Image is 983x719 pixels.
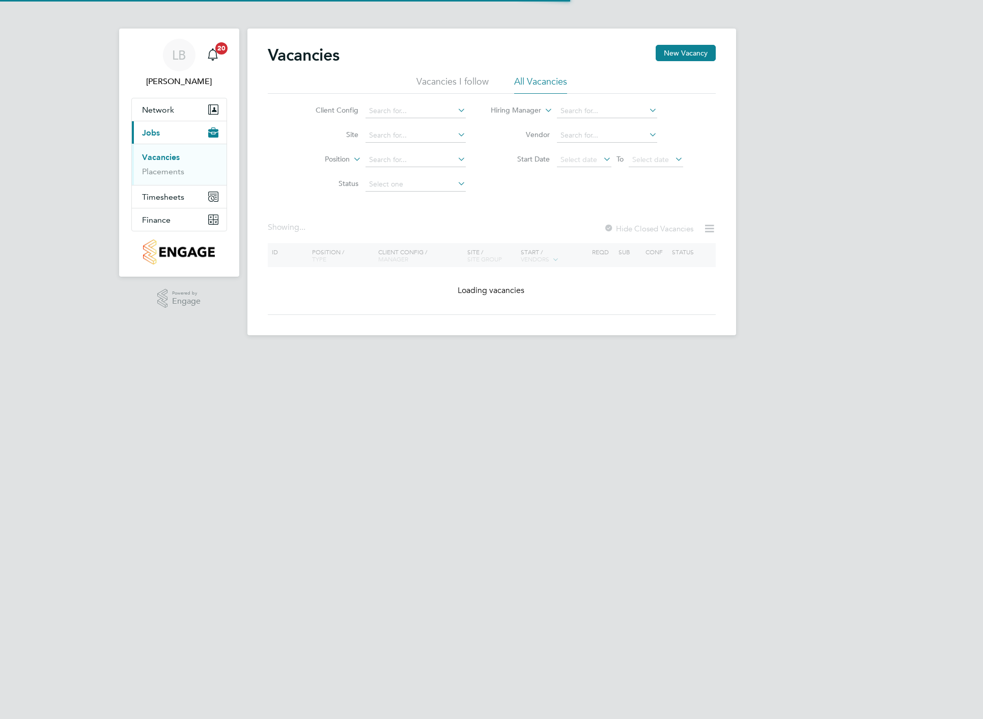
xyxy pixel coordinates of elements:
[491,130,550,139] label: Vendor
[142,215,171,225] span: Finance
[142,192,184,202] span: Timesheets
[132,98,227,121] button: Network
[131,39,227,88] a: LB[PERSON_NAME]
[119,29,239,277] nav: Main navigation
[366,153,466,167] input: Search for...
[132,121,227,144] button: Jobs
[142,167,184,176] a: Placements
[557,128,657,143] input: Search for...
[557,104,657,118] input: Search for...
[268,222,307,233] div: Showing
[300,179,358,188] label: Status
[656,45,716,61] button: New Vacancy
[491,154,550,164] label: Start Date
[299,222,305,232] span: ...
[131,239,227,264] a: Go to home page
[215,42,228,55] span: 20
[483,105,541,116] label: Hiring Manager
[132,185,227,208] button: Timesheets
[291,154,350,165] label: Position
[632,155,669,164] span: Select date
[300,105,358,115] label: Client Config
[132,208,227,231] button: Finance
[131,75,227,88] span: Liam Baird
[143,239,215,264] img: countryside-properties-logo-retina.png
[604,224,693,233] label: Hide Closed Vacancies
[514,75,567,94] li: All Vacancies
[172,297,201,306] span: Engage
[203,39,223,71] a: 20
[366,104,466,118] input: Search for...
[132,144,227,185] div: Jobs
[157,289,201,308] a: Powered byEngage
[142,128,160,138] span: Jobs
[366,128,466,143] input: Search for...
[366,177,466,192] input: Select one
[142,105,174,115] span: Network
[300,130,358,139] label: Site
[142,152,180,162] a: Vacancies
[172,48,186,62] span: LB
[613,152,627,166] span: To
[416,75,489,94] li: Vacancies I follow
[172,289,201,298] span: Powered by
[268,45,340,65] h2: Vacancies
[560,155,597,164] span: Select date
